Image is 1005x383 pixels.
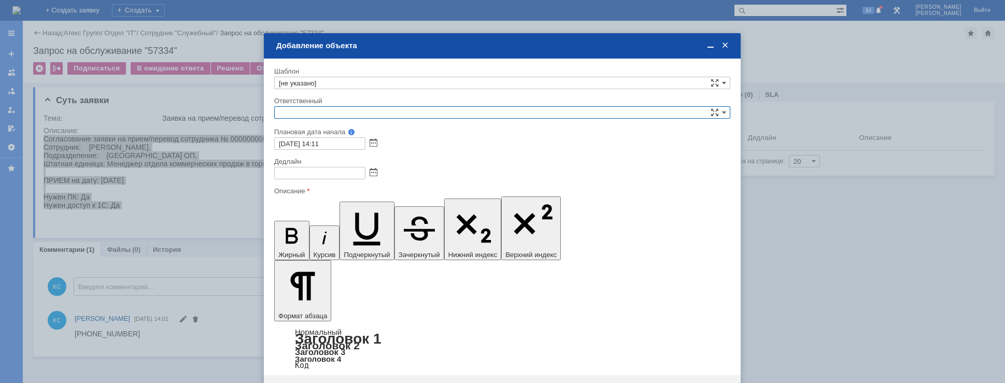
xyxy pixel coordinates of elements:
span: Формат абзаца [278,312,327,320]
span: Закрыть [720,41,730,50]
span: ПРИЕМ на дату: [DATE] [4,87,84,95]
button: Курсив [309,225,340,260]
span: Согласование заявки на прием/перевод сотрудника № 00000000087 от [DATE] 12:20:38, [4,4,139,29]
div: Формат абзаца [274,329,730,369]
span: Верхний индекс [505,251,557,259]
span: Подчеркнутый [344,251,390,259]
button: Нижний индекс [444,198,502,260]
a: Заголовок 3 [295,347,345,357]
a: Код [295,361,309,370]
span: Сотрудник: [PERSON_NAME], [4,29,111,37]
div: Шаблон [274,68,728,75]
span: Сложная форма [711,108,719,117]
div: Описание [274,188,728,194]
a: Заголовок 2 [295,339,360,351]
a: Нормальный [295,328,342,336]
span: Жирный [278,251,305,259]
span: Штатная единица: Менеджер отдела коммерческих продаж в городе [GEOGRAPHIC_DATA], [4,54,128,79]
a: Заголовок 4 [295,354,341,363]
button: Подчеркнутый [339,202,394,260]
span: Нижний индекс [448,251,498,259]
div: Дедлайн [274,158,728,165]
div: Ответственный [274,97,728,104]
button: Формат абзаца [274,260,331,321]
div: Плановая дата начала [274,129,716,135]
span: Подразделение: [GEOGRAPHIC_DATA] ОП, [4,37,143,54]
div: Добавление объекта [276,41,730,50]
button: Верхний индекс [501,196,561,260]
button: Жирный [274,221,309,260]
button: Зачеркнутый [394,206,444,260]
span: Свернуть (Ctrl + M) [705,41,716,50]
span: Сложная форма [711,79,719,87]
a: Заголовок 1 [295,331,381,347]
span: Курсив [314,251,336,259]
span: Зачеркнутый [399,251,440,259]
